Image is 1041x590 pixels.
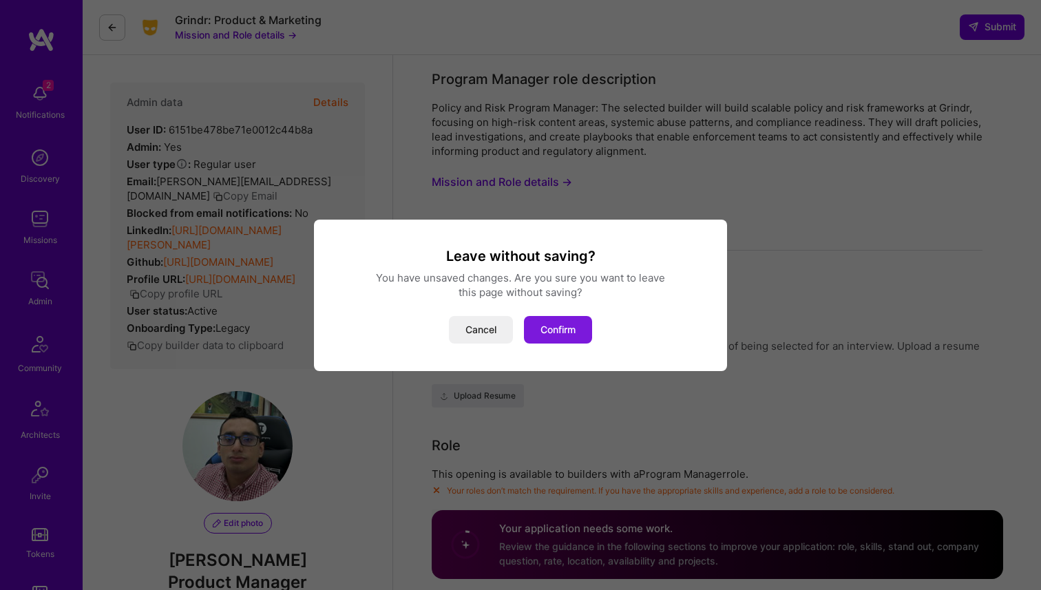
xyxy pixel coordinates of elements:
[314,220,727,371] div: modal
[330,247,711,265] h3: Leave without saving?
[524,316,592,344] button: Confirm
[449,316,513,344] button: Cancel
[330,285,711,299] div: this page without saving?
[330,271,711,285] div: You have unsaved changes. Are you sure you want to leave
